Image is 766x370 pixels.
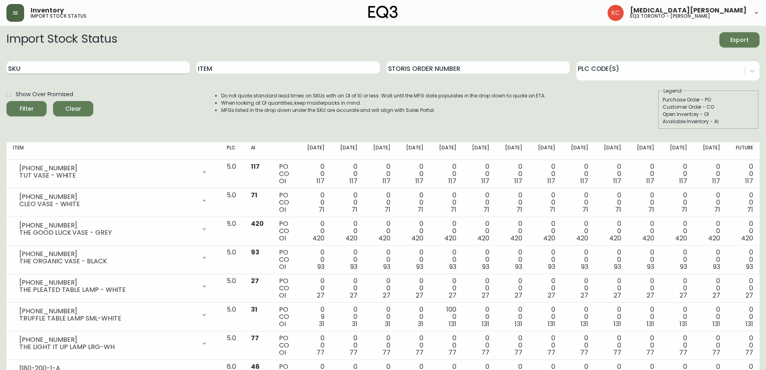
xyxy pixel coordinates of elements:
div: 0 0 [469,277,489,299]
div: 0 0 [535,249,555,271]
div: PO CO [279,277,291,299]
span: 71 [483,205,489,214]
span: 131 [482,319,489,329]
td: 5.0 [220,160,244,188]
div: 0 0 [469,249,489,271]
th: Item [6,142,220,160]
span: 31 [319,319,324,329]
span: 420 [312,234,324,243]
div: 0 0 [733,163,753,185]
div: 0 0 [634,306,654,328]
span: 420 [708,234,720,243]
div: 0 0 [436,335,456,356]
span: 131 [680,319,687,329]
div: 0 0 [304,277,324,299]
div: 0 0 [403,192,423,213]
span: 27 [581,291,588,300]
div: 0 0 [337,335,357,356]
img: logo [368,6,398,19]
li: MFGs listed in the drop down under the SKU are accurate and will align with Sales Portal. [221,107,546,114]
span: 71 [582,205,588,214]
div: 0 0 [634,220,654,242]
th: [DATE] [397,142,430,160]
span: 117 [448,176,456,186]
div: 0 0 [700,163,720,185]
div: 0 0 [601,306,621,328]
h5: import stock status [31,14,86,19]
span: 131 [614,319,621,329]
span: 93 [680,262,687,271]
div: [PHONE_NUMBER] [19,336,196,343]
div: 0 0 [634,335,654,356]
span: 93 [416,262,423,271]
span: 71 [417,205,423,214]
div: PO CO [279,192,291,213]
span: 117 [547,176,555,186]
span: 117 [251,162,260,171]
span: 131 [548,319,555,329]
span: 71 [516,205,522,214]
div: Open Inventory - OI [663,111,754,118]
div: 0 0 [370,192,390,213]
span: 27 [416,291,423,300]
span: 420 [378,234,390,243]
div: 0 0 [304,335,324,356]
div: [PHONE_NUMBER]CLEO VASE - WHITE [13,192,214,209]
div: 0 0 [502,220,522,242]
th: PLC [220,142,244,160]
span: 77 [613,348,621,357]
div: 0 0 [634,163,654,185]
div: 100 0 [436,306,456,328]
div: 0 0 [601,335,621,356]
div: [PHONE_NUMBER] [19,308,196,315]
div: 0 0 [667,306,687,328]
td: 5.0 [220,274,244,303]
div: 0 0 [601,277,621,299]
span: 117 [415,176,423,186]
span: 77 [382,348,390,357]
th: [DATE] [628,142,661,160]
img: 6487344ffbf0e7f3b216948508909409 [608,5,624,21]
div: 0 0 [667,277,687,299]
td: 5.0 [220,303,244,331]
div: 0 0 [568,192,588,213]
div: 0 0 [337,249,357,271]
div: THE GOOD LUCK VASE - GREY [19,229,196,236]
span: 71 [384,205,390,214]
div: 0 0 [568,277,588,299]
div: 0 9 [304,306,324,328]
span: 71 [549,205,555,214]
div: 0 0 [733,192,753,213]
span: 420 [477,234,489,243]
div: 0 0 [535,306,555,328]
span: 27 [713,291,720,300]
span: 77 [514,348,522,357]
div: 0 0 [304,163,324,185]
span: 27 [251,276,259,285]
span: 93 [317,262,324,271]
span: 117 [316,176,324,186]
span: 117 [646,176,654,186]
div: [PHONE_NUMBER]THE PLEATED TABLE LAMP - WHITE [13,277,214,295]
div: 0 0 [436,192,456,213]
div: THE LIGHT IT UP LAMP LRG-WH [19,343,196,351]
legend: Legend [663,87,682,95]
span: 420 [543,234,555,243]
div: 0 0 [700,277,720,299]
div: 0 0 [667,163,687,185]
span: OI [279,205,286,214]
div: 0 0 [469,306,489,328]
th: [DATE] [298,142,331,160]
div: 0 0 [502,163,522,185]
span: 27 [680,291,687,300]
div: 0 0 [634,277,654,299]
div: 0 0 [403,249,423,271]
div: 0 0 [568,163,588,185]
span: Export [726,35,753,45]
span: 27 [449,291,456,300]
div: 0 0 [667,220,687,242]
span: 77 [712,348,720,357]
th: [DATE] [496,142,529,160]
li: Do not quote standard lead times on SKUs with an OI of 10 or less. Wait until the MFG date popula... [221,92,546,99]
span: 131 [515,319,522,329]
